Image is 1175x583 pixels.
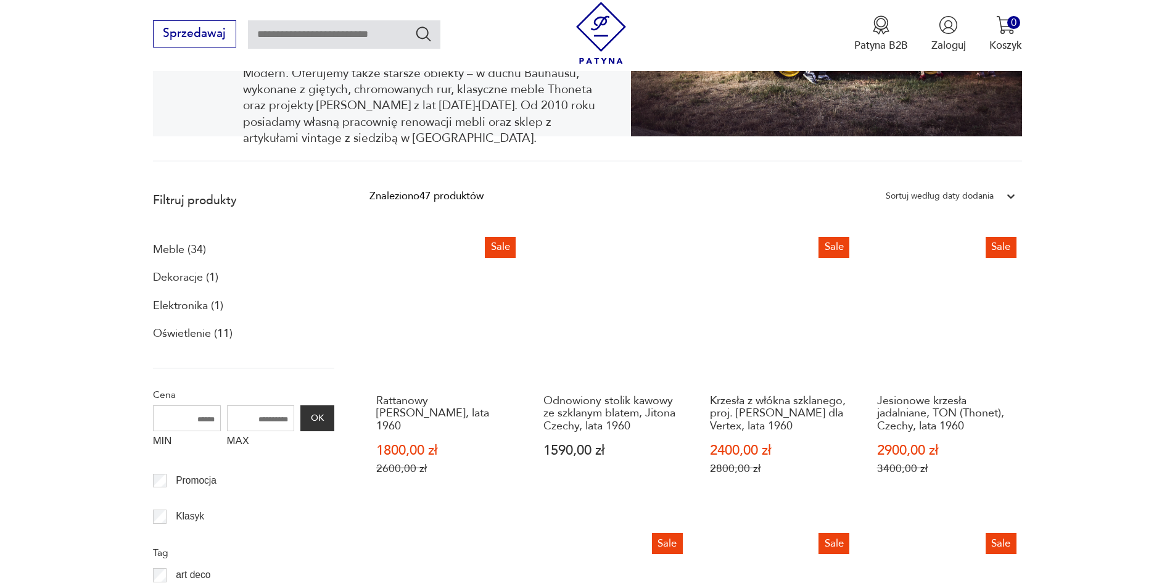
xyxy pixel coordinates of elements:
[153,387,334,403] p: Cena
[939,15,958,35] img: Ikonka użytkownika
[153,267,218,288] a: Dekoracje (1)
[414,25,432,43] button: Szukaj
[153,431,221,455] label: MIN
[854,15,908,52] button: Patyna B2B
[996,15,1015,35] img: Ikona koszyka
[931,15,966,52] button: Zaloguj
[300,405,334,431] button: OK
[227,431,295,455] label: MAX
[710,395,849,432] h3: Krzesła z włókna szklanego, proj. [PERSON_NAME] dla Vertex, lata 1960
[703,231,855,503] a: SaleKrzesła z włókna szklanego, proj. Miroslav Navratil dla Vertex, lata 1960Krzesła z włókna szk...
[989,38,1022,52] p: Koszyk
[854,38,908,52] p: Patyna B2B
[376,395,515,432] h3: Rattanowy [PERSON_NAME], lata 1960
[710,444,849,457] p: 2400,00 zł
[153,545,334,561] p: Tag
[176,567,210,583] p: art deco
[570,2,632,64] img: Patyna - sklep z meblami i dekoracjami vintage
[931,38,966,52] p: Zaloguj
[989,15,1022,52] button: 0Koszyk
[153,192,334,209] p: Filtruj produkty
[153,30,236,39] a: Sprzedawaj
[176,508,204,524] p: Klasyk
[877,462,1016,475] p: 3400,00 zł
[376,444,515,457] p: 1800,00 zł
[877,395,1016,432] h3: Jesionowe krzesła jadalniane, TON (Thonet), Czechy, lata 1960
[153,239,206,260] a: Meble (34)
[877,444,1016,457] p: 2900,00 zł
[153,323,233,344] a: Oświetlenie (11)
[153,296,223,316] a: Elektronika (1)
[376,462,515,475] p: 2600,00 zł
[710,462,849,475] p: 2800,00 zł
[886,188,994,204] div: Sortuj według daty dodania
[872,15,891,35] img: Ikona medalu
[153,20,236,48] button: Sprzedawaj
[1007,16,1020,29] div: 0
[176,473,216,489] p: Promocja
[854,15,908,52] a: Ikona medaluPatyna B2B
[369,188,484,204] div: Znaleziono 47 produktów
[870,231,1023,503] a: SaleJesionowe krzesła jadalniane, TON (Thonet), Czechy, lata 1960Jesionowe krzesła jadalniane, TO...
[537,231,689,503] a: Odnowiony stolik kawowy ze szklanym blatem, Jitona Czechy, lata 1960Odnowiony stolik kawowy ze sz...
[543,444,682,457] p: 1590,00 zł
[543,395,682,432] h3: Odnowiony stolik kawowy ze szklanym blatem, Jitona Czechy, lata 1960
[369,231,522,503] a: SaleRattanowy fotel bujany, lata 1960Rattanowy [PERSON_NAME], lata 19601800,00 zł2600,00 zł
